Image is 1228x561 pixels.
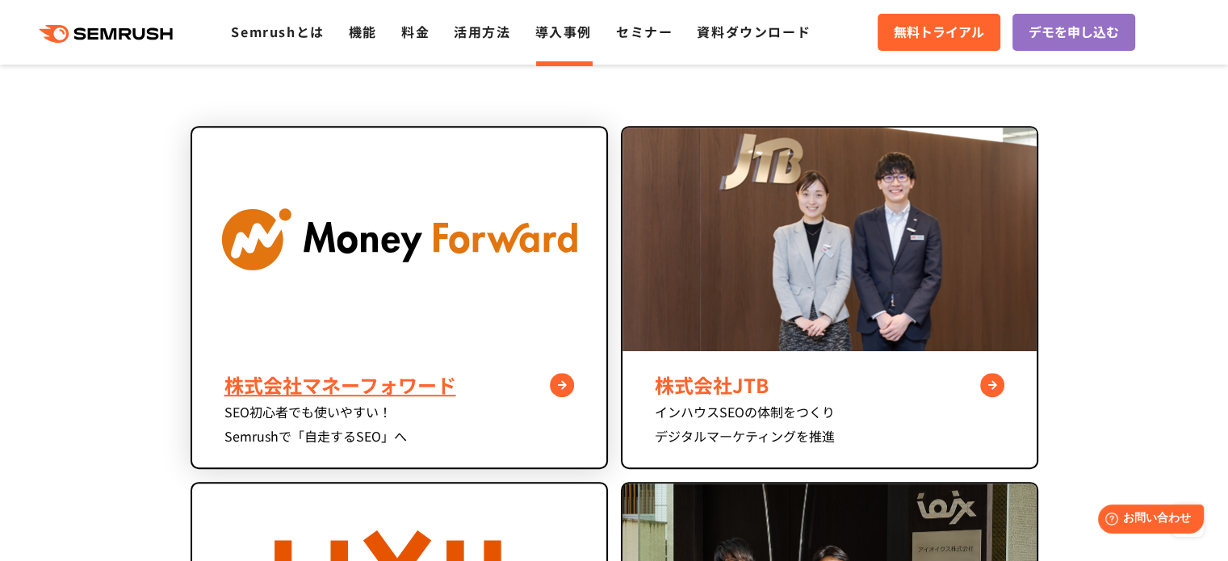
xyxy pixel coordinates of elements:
a: 無料トライアル [878,14,1000,51]
span: デモを申し込む [1029,22,1119,43]
a: JTB 株式会社JTB インハウスSEOの体制をつくりデジタルマーケティングを推進 [621,126,1038,469]
a: 機能 [349,22,377,41]
img: component [192,128,606,351]
a: 導入事例 [535,22,592,41]
a: component 株式会社マネーフォワード SEO初心者でも使いやすい！Semrushで「自走するSEO」へ [191,126,608,469]
div: 株式会社マネーフォワード [224,371,574,400]
img: JTB [622,128,1037,351]
a: 活用方法 [454,22,510,41]
a: セミナー [616,22,673,41]
div: インハウスSEOの体制をつくり デジタルマーケティングを推進 [655,400,1004,448]
span: 無料トライアル [894,22,984,43]
a: 資料ダウンロード [697,22,811,41]
div: SEO初心者でも使いやすい！ Semrushで「自走するSEO」へ [224,400,574,448]
a: 料金 [401,22,430,41]
a: デモを申し込む [1012,14,1135,51]
a: Semrushとは [231,22,324,41]
iframe: Help widget launcher [1084,498,1210,543]
div: 株式会社JTB [655,371,1004,400]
